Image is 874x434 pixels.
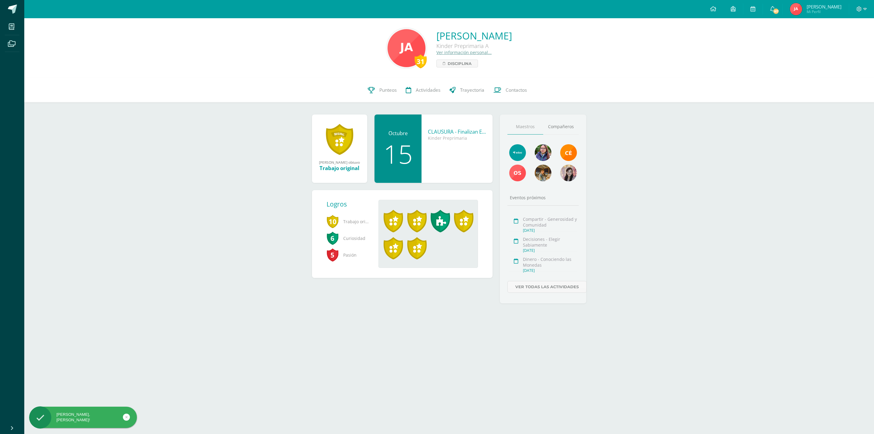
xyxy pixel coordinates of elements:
[428,128,486,135] div: CLAUSURA - Finalizan Ensayos de [MEDICAL_DATA] - PREPRIMARIA
[448,60,472,67] span: Disciplina
[436,60,478,67] a: Disciplina
[379,87,397,93] span: Punteos
[523,248,577,253] div: [DATE]
[773,8,779,15] span: 167
[327,213,369,230] span: Trabajo original
[509,165,526,181] img: ee938a28e177a3a54d4141a9d3cbdf0a.png
[523,228,577,233] div: [DATE]
[401,78,445,102] a: Actividades
[560,144,577,161] img: 9fe7580334846c559dff5945f0b8902e.png
[523,268,577,273] div: [DATE]
[428,135,486,141] div: Kinder Preprimaria
[327,230,369,247] span: Curiosidad
[318,160,361,165] div: [PERSON_NAME] obtuvo
[416,87,440,93] span: Actividades
[489,78,531,102] a: Contactos
[327,231,339,245] span: 6
[327,200,374,208] div: Logros
[436,29,512,42] a: [PERSON_NAME]
[388,29,425,67] img: d94654a15c003e6266afa57433d076a5.png
[506,87,527,93] span: Contactos
[363,78,401,102] a: Punteos
[790,3,802,15] img: 9c6a59e434e10fb77a9e310283eced5c.png
[507,119,543,135] a: Maestros
[535,144,551,161] img: f691e3dd51e5798a392c3ef80d1758fb.png
[436,42,512,50] div: Kinder Preprimaria A
[523,236,577,248] div: Decisiones - Elegir Sabiamente
[327,248,339,262] span: 5
[445,78,489,102] a: Trayectoria
[543,119,579,135] a: Compañeros
[560,165,577,181] img: c3188254262cfb8130bce2ca5e5eafab.png
[460,87,484,93] span: Trayectoria
[535,165,551,181] img: 65541f5bcc6bbdd0a46ad6ed271a204a.png
[507,281,587,293] a: Ver todas las actividades
[507,195,579,200] div: Eventos próximos
[318,165,361,172] div: Trabajo original
[381,130,416,137] div: Octubre
[327,247,369,263] span: Pasión
[509,144,526,161] img: e13555400e539d49a325e37c8b84e82e.png
[381,141,416,167] div: 15
[29,412,137,423] div: [PERSON_NAME], [PERSON_NAME]!
[436,50,492,55] a: Ver información personal...
[807,4,842,10] span: [PERSON_NAME]
[807,9,842,14] span: Mi Perfil
[523,216,577,228] div: Compartir - Generosidad y Comunidad
[523,256,577,268] div: Dinero - Conociendo las Monedas
[327,214,339,228] span: 10
[415,54,427,68] div: 31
